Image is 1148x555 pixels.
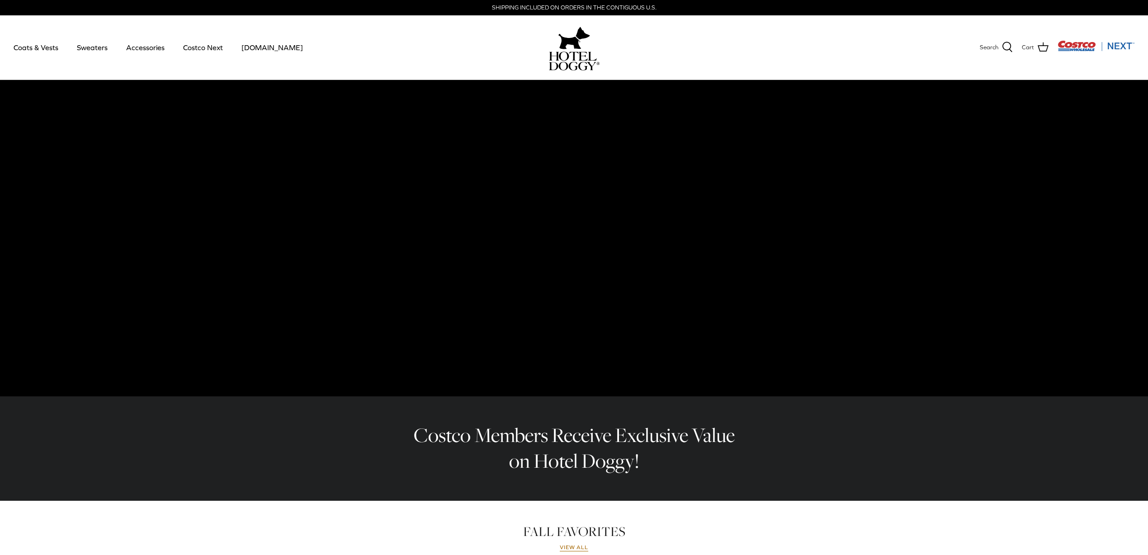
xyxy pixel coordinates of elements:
a: FALL FAVORITES [523,522,625,541]
img: hoteldoggycom [549,52,600,71]
img: Costco Next [1058,40,1134,52]
span: Search [980,43,998,52]
a: hoteldoggy.com hoteldoggycom [549,24,600,71]
h2: Costco Members Receive Exclusive Value on Hotel Doggy! [407,423,742,474]
a: [DOMAIN_NAME] [233,32,311,63]
a: Costco Next [175,32,231,63]
a: Visit Costco Next [1058,46,1134,53]
img: hoteldoggy.com [558,24,590,52]
a: Coats & Vests [5,32,66,63]
a: Cart [1022,42,1049,53]
a: Accessories [118,32,173,63]
a: View all [560,544,589,551]
span: Cart [1022,43,1034,52]
a: Search [980,42,1013,53]
a: Sweaters [69,32,116,63]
